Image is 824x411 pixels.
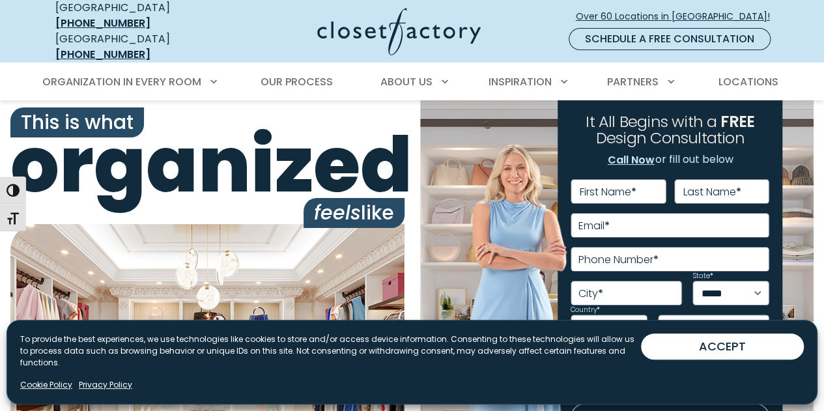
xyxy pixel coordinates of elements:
[641,333,804,360] button: ACCEPT
[578,221,610,231] label: Email
[569,28,771,50] a: Schedule a Free Consultation
[304,198,405,228] span: like
[607,74,659,89] span: Partners
[718,74,778,89] span: Locations
[261,74,333,89] span: Our Process
[20,379,72,391] a: Cookie Policy
[314,199,361,227] i: feels
[55,16,150,31] a: [PHONE_NUMBER]
[489,74,552,89] span: Inspiration
[79,379,132,391] a: Privacy Policy
[578,255,659,265] label: Phone Number
[720,111,754,132] span: FREE
[380,74,433,89] span: About Us
[580,187,636,197] label: First Name
[607,152,655,169] a: Call Now
[575,5,781,28] a: Over 60 Locations in [GEOGRAPHIC_DATA]!
[10,127,405,203] span: organized
[578,289,603,299] label: City
[317,8,481,55] img: Closet Factory Logo
[683,187,741,197] label: Last Name
[571,307,600,313] label: Country
[576,10,780,23] span: Over 60 Locations in [GEOGRAPHIC_DATA]!
[55,47,150,62] a: [PHONE_NUMBER]
[692,273,713,279] label: State
[33,64,791,100] nav: Primary Menu
[20,333,641,369] p: To provide the best experiences, we use technologies like cookies to store and/or access device i...
[586,111,717,132] span: It All Begins with a
[607,152,733,169] p: or fill out below
[596,128,745,149] span: Design Consultation
[10,107,144,137] span: This is what
[42,74,201,89] span: Organization in Every Room
[55,31,215,63] div: [GEOGRAPHIC_DATA]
